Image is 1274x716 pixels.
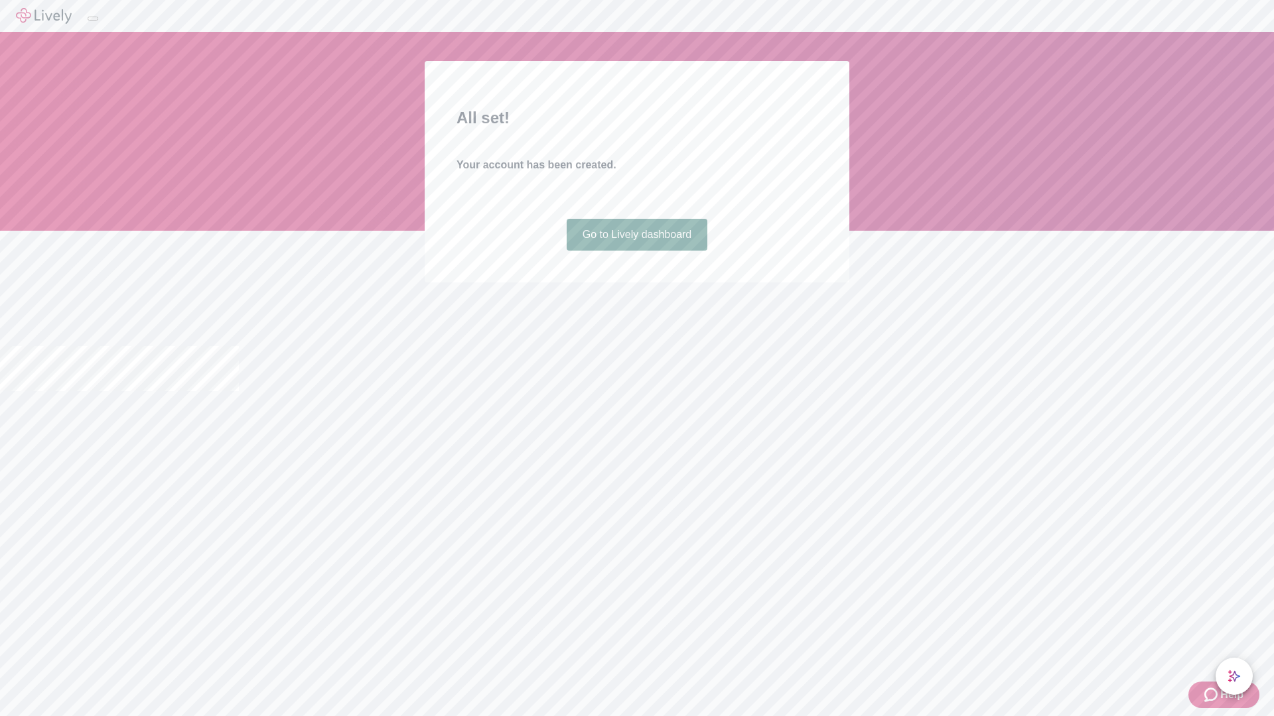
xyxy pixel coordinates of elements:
[457,157,817,173] h4: Your account has been created.
[88,17,98,21] button: Log out
[16,8,72,24] img: Lively
[1204,687,1220,703] svg: Zendesk support icon
[1188,682,1259,708] button: Zendesk support iconHelp
[1216,658,1253,695] button: chat
[567,219,708,251] a: Go to Lively dashboard
[1220,687,1243,703] span: Help
[457,106,817,130] h2: All set!
[1228,670,1241,683] svg: Lively AI Assistant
